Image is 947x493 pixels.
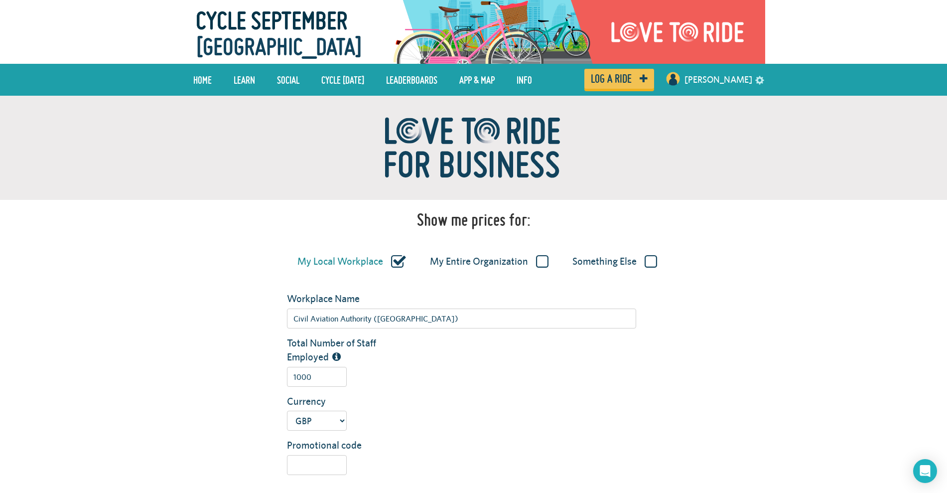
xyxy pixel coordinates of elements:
h1: Show me prices for: [417,210,531,230]
label: Workplace Name [279,292,401,306]
a: Cycle [DATE] [314,67,372,92]
label: My Entire Organization [430,255,548,268]
a: Social [270,67,307,92]
a: Info [509,67,540,92]
span: Log a ride [591,74,632,83]
a: Log a ride [584,69,654,89]
a: LEARN [226,67,263,92]
img: ltr_for_biz-e6001c5fe4d5a622ce57f6846a52a92b55b8f49da94d543b329e0189dcabf444.png [349,96,598,200]
a: settings drop down toggle [755,75,764,84]
span: [GEOGRAPHIC_DATA] [196,28,362,65]
a: [PERSON_NAME] [684,68,752,92]
div: Open Intercom Messenger [913,459,937,483]
label: Currency [279,394,401,409]
label: Total Number of Staff Employed [279,336,401,364]
label: Promotional code [279,438,401,453]
label: My Local Workplace [297,255,406,268]
a: App & Map [452,67,502,92]
label: Something Else [572,255,657,268]
a: Leaderboards [379,67,445,92]
i: The total number of people employed by this organization/workplace, including part time staff. [332,352,341,362]
img: User profile image [665,71,681,87]
a: Home [186,67,219,92]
